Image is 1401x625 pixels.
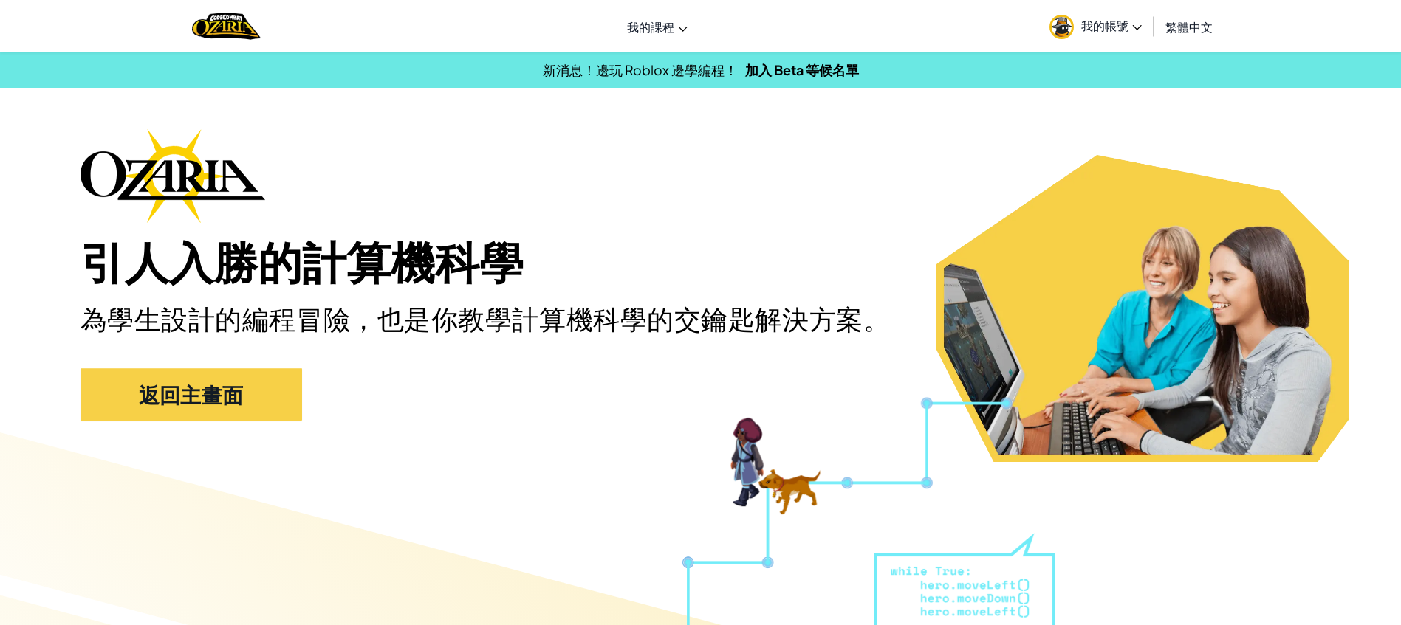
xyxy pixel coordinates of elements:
[1081,18,1142,33] span: 我的帳號
[81,238,1321,291] h1: 引人入勝的計算機科學
[192,11,261,41] img: Home
[81,302,912,338] h2: 為學生設計的編程冒險，也是你教學計算機科學的交鑰匙解決方案。
[81,368,302,421] a: 返回主畫面
[627,19,674,35] span: 我的課程
[1165,19,1213,35] span: 繁體中文
[1042,3,1149,49] a: 我的帳號
[620,7,695,46] a: 我的課程
[81,128,265,223] img: Ozaria branding logo
[1049,15,1074,39] img: avatar
[543,61,738,78] span: 新消息！邊玩 Roblox 邊學編程！
[192,11,261,41] a: Ozaria by CodeCombat logo
[745,61,859,78] a: 加入 Beta 等候名單
[1158,7,1220,46] a: 繁體中文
